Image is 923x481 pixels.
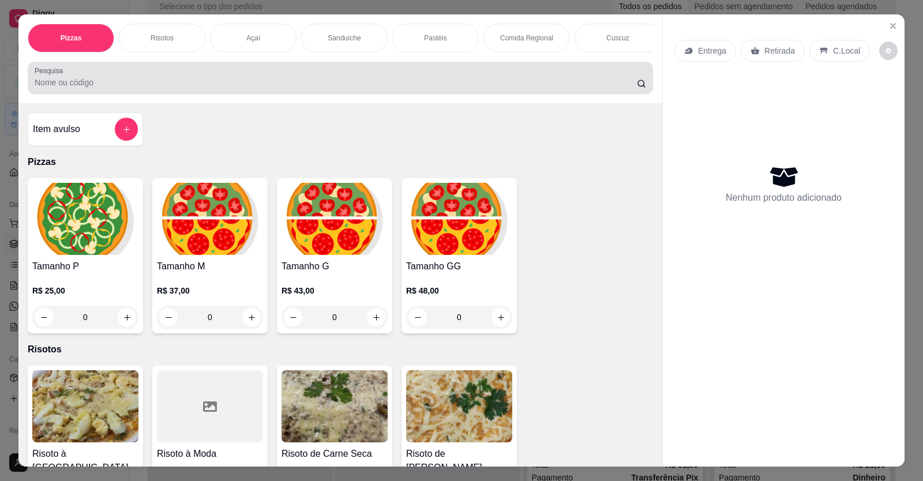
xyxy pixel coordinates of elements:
img: product-image [157,183,263,255]
p: Comida Regional [500,33,553,43]
h4: Tamanho GG [406,260,512,273]
p: R$ 37,00 [157,285,263,296]
h4: Item avulso [33,122,80,136]
img: product-image [406,183,512,255]
img: product-image [32,183,138,255]
p: Pizzas [28,155,653,169]
p: Sanduíche [328,33,361,43]
img: product-image [282,370,388,442]
p: Nenhum produto adicionado [726,191,842,205]
button: decrease-product-quantity [879,42,898,60]
p: Cuscuz [606,33,629,43]
p: Pizzas [61,33,82,43]
h4: Risoto à Moda [157,447,263,461]
p: R$ 48,00 [406,285,512,296]
p: C.Local [833,45,860,57]
p: Retirada [764,45,795,57]
p: Entrega [698,45,726,57]
h4: Tamanho P [32,260,138,273]
p: Risotos [28,343,653,356]
img: product-image [32,370,138,442]
p: R$ 43,00 [282,285,388,296]
p: Pastéis [424,33,447,43]
button: Close [884,17,902,35]
h4: Tamanho M [157,260,263,273]
h4: Risoto de [PERSON_NAME] [406,447,512,475]
img: product-image [406,370,512,442]
p: Açaí [246,33,260,43]
p: R$ 25,00 [32,285,138,296]
h4: Tamanho G [282,260,388,273]
label: Pesquisa [35,66,67,76]
input: Pesquisa [35,77,637,88]
h4: Risoto à [GEOGRAPHIC_DATA] [32,447,138,475]
p: Risotos [151,33,174,43]
h4: Risoto de Carne Seca [282,447,388,461]
button: add-separate-item [115,118,138,141]
img: product-image [282,183,388,255]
